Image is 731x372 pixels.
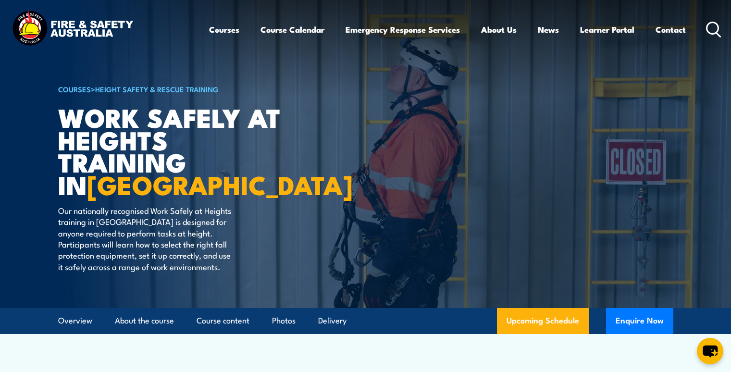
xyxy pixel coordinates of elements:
a: Upcoming Schedule [497,308,589,334]
a: Contact [656,17,686,42]
a: Courses [209,17,239,42]
a: About the course [115,308,174,334]
a: About Us [481,17,517,42]
a: Emergency Response Services [346,17,460,42]
a: Overview [58,308,92,334]
h6: > [58,83,296,95]
strong: [GEOGRAPHIC_DATA] [87,164,353,204]
a: Learner Portal [580,17,634,42]
a: Photos [272,308,296,334]
a: Delivery [318,308,347,334]
p: Our nationally recognised Work Safely at Heights training in [GEOGRAPHIC_DATA] is designed for an... [58,205,234,272]
a: Height Safety & Rescue Training [95,84,219,94]
h1: Work Safely at Heights TRAINING in [58,106,296,196]
a: Course Calendar [260,17,324,42]
a: Course content [197,308,249,334]
a: COURSES [58,84,91,94]
button: Enquire Now [606,308,673,334]
button: chat-button [697,338,723,364]
a: News [538,17,559,42]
